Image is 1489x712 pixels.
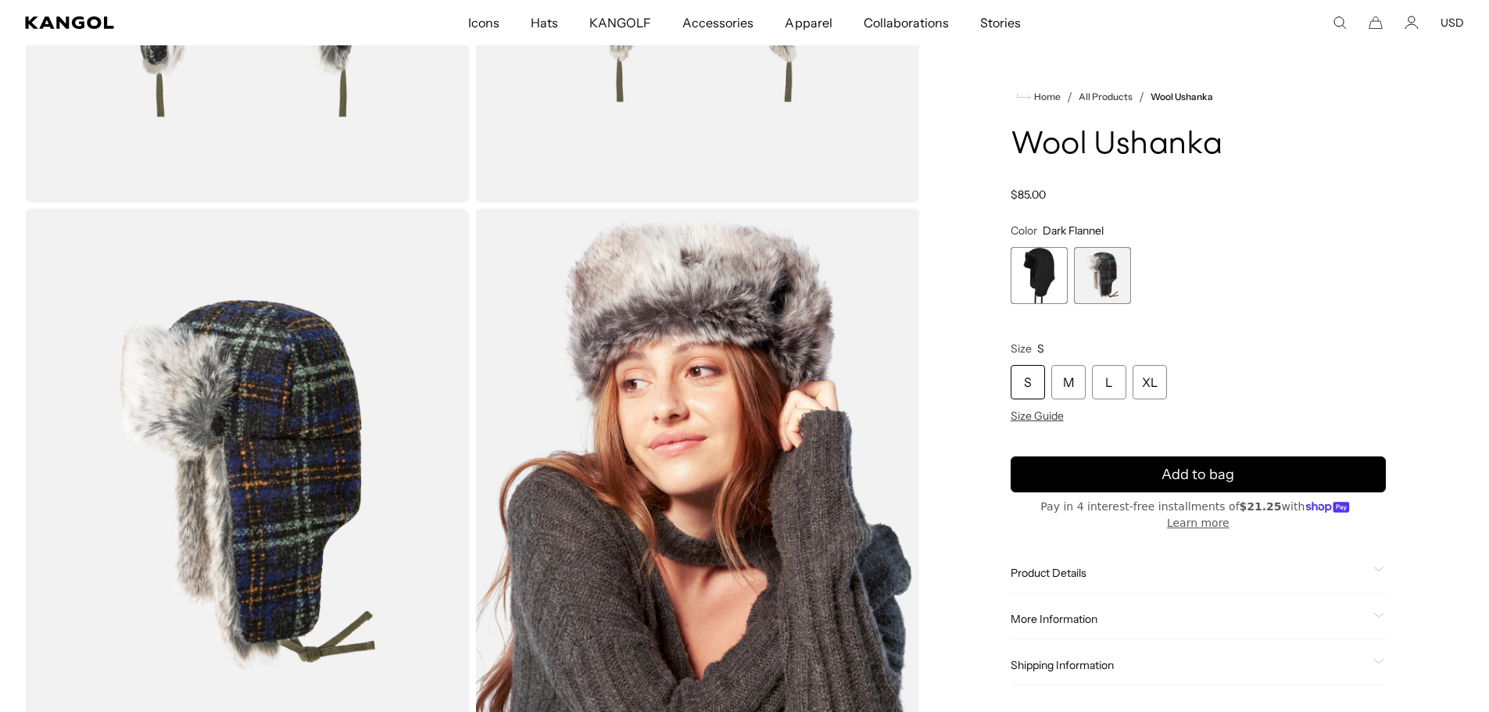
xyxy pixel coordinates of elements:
[1092,365,1126,399] div: L
[1011,409,1064,423] span: Size Guide
[25,16,310,29] a: Kangol
[1074,247,1131,304] div: 2 of 2
[1043,224,1104,238] span: Dark Flannel
[1161,464,1234,485] span: Add to bag
[1011,658,1367,672] span: Shipping Information
[1011,247,1068,304] div: 1 of 2
[1405,16,1419,30] a: Account
[1011,566,1367,580] span: Product Details
[1011,128,1386,163] h1: Wool Ushanka
[1151,91,1213,102] a: Wool Ushanka
[1017,90,1061,104] a: Home
[1011,224,1037,238] span: Color
[1011,247,1068,304] label: Black
[1333,16,1347,30] summary: Search here
[1011,612,1367,626] span: More Information
[1061,88,1072,106] li: /
[1011,88,1386,106] nav: breadcrumbs
[1011,188,1046,202] span: $85.00
[1031,91,1061,102] span: Home
[1074,247,1131,304] label: Dark Flannel
[1037,342,1044,356] span: S
[1011,342,1032,356] span: Size
[1011,365,1045,399] div: S
[1051,365,1086,399] div: M
[1079,91,1133,102] a: All Products
[1133,88,1144,106] li: /
[1369,16,1383,30] button: Cart
[1133,365,1167,399] div: XL
[1441,16,1464,30] button: USD
[1011,456,1386,492] button: Add to bag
